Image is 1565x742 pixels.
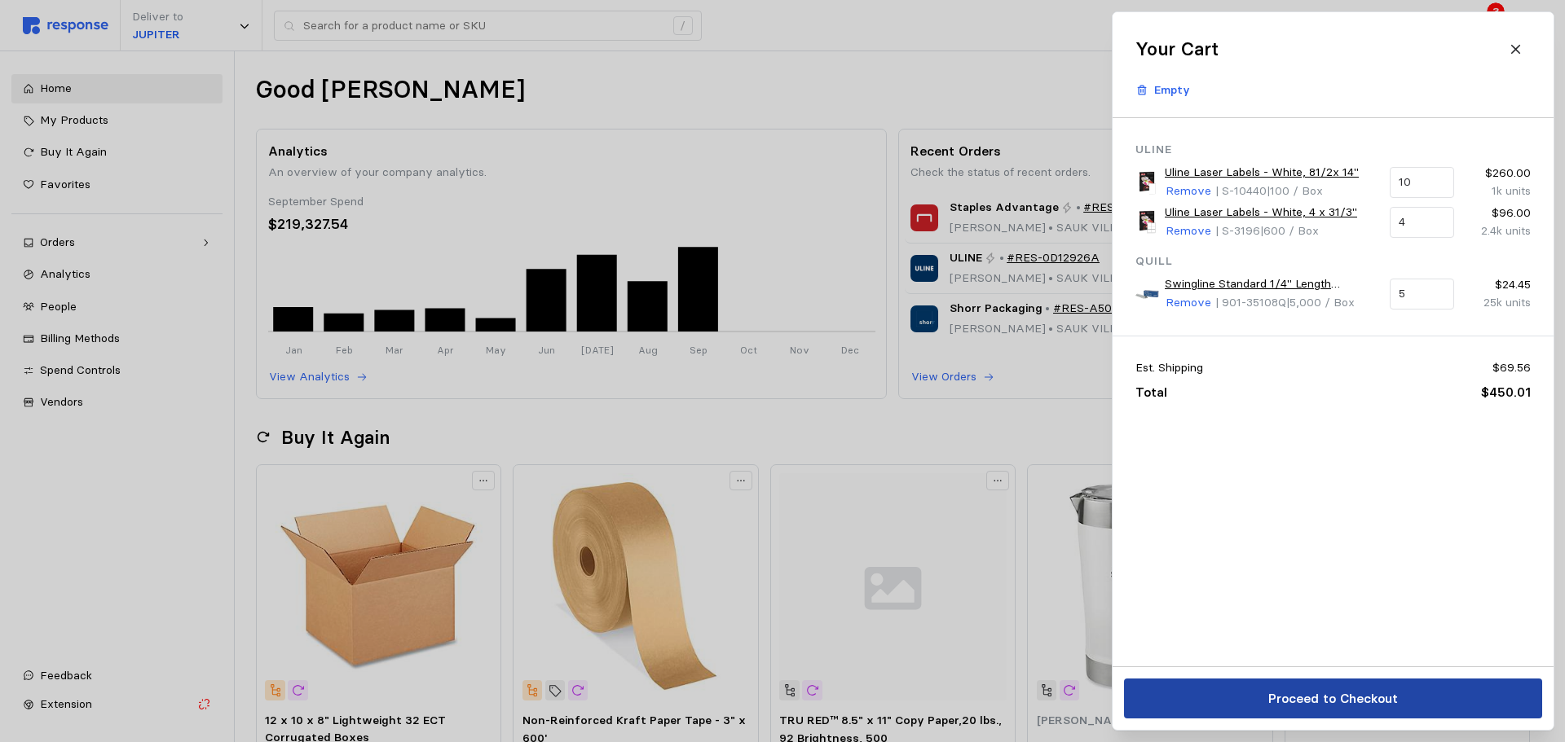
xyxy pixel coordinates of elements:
[1165,182,1212,201] button: Remove
[1466,222,1530,240] p: 2.4k units
[1259,223,1318,238] span: | 600 / Box
[1126,75,1199,106] button: Empty
[1154,81,1190,99] p: Empty
[1466,294,1530,312] p: 25k units
[1215,183,1266,198] span: | S-10440
[1135,359,1203,377] p: Est. Shipping
[1135,171,1159,195] img: S-10440
[1399,168,1444,197] input: Qty
[1267,688,1397,709] p: Proceed to Checkout
[1266,183,1322,198] span: | 100 / Box
[1466,276,1530,294] p: $24.45
[1135,141,1531,159] p: Uline
[1215,223,1259,238] span: | S-3196
[1166,294,1211,312] p: Remove
[1166,182,1211,200] p: Remove
[1399,208,1444,237] input: Qty
[1166,222,1211,240] p: Remove
[1165,293,1212,313] button: Remove
[1466,165,1530,182] p: $260.00
[1492,359,1530,377] p: $69.56
[1466,204,1530,222] p: $96.00
[1285,295,1354,310] span: | 5,000 / Box
[1165,204,1357,222] a: Uline Laser Labels - White, 4 x 31/3"
[1124,678,1542,718] button: Proceed to Checkout
[1215,295,1285,310] span: | 901-35108Q
[1165,275,1378,293] a: Swingline Standard 1/4" Length Standard Staples, Full Strip, 5000/Box (35108)
[1135,382,1167,402] p: Total
[1135,210,1159,234] img: S-3196
[1165,164,1359,182] a: Uline Laser Labels - White, 81/2x 14"
[1399,279,1444,309] input: Qty
[1135,252,1531,270] p: Quill
[1135,37,1219,62] h2: Your Cart
[1135,283,1159,306] img: E91B9137-CB34-4415-8C718D009E4415B3_s7
[1466,182,1530,200] p: 1k units
[1165,222,1212,241] button: Remove
[1480,382,1530,402] p: $450.01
